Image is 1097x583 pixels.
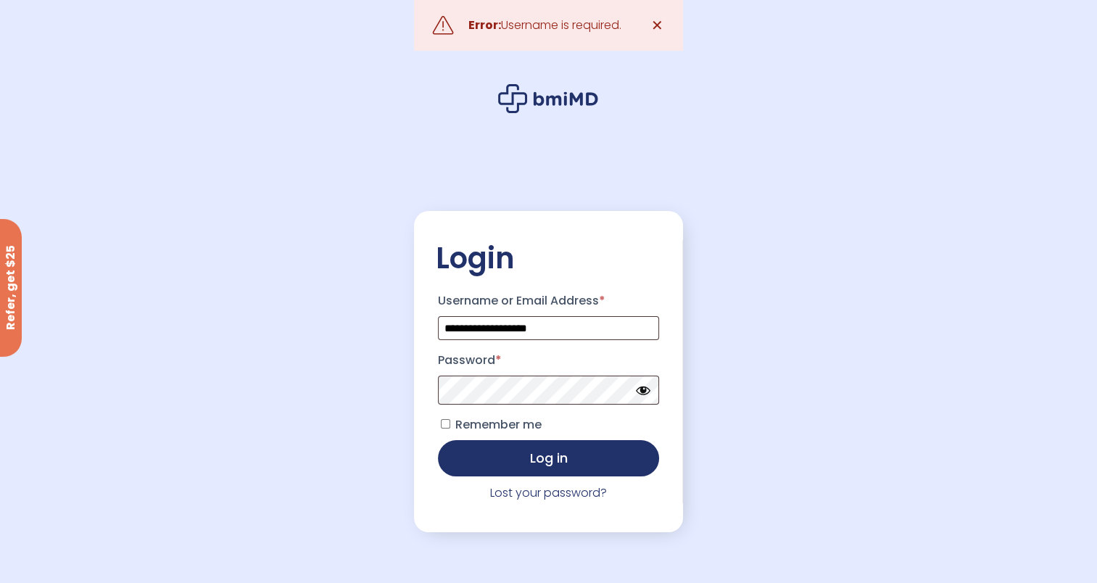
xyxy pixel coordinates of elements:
button: Hide password [635,382,651,398]
a: ✕ [643,11,672,40]
label: Username or Email Address [438,289,658,313]
input: Remember me [441,419,450,429]
span: Remember me [455,416,542,433]
span: ✕ [651,15,663,36]
a: Lost your password? [490,484,607,501]
button: Log in [438,440,658,476]
label: Password [438,349,658,372]
div: Username is required. [468,15,621,36]
h2: Login [436,240,661,276]
strong: Error: [468,17,501,33]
